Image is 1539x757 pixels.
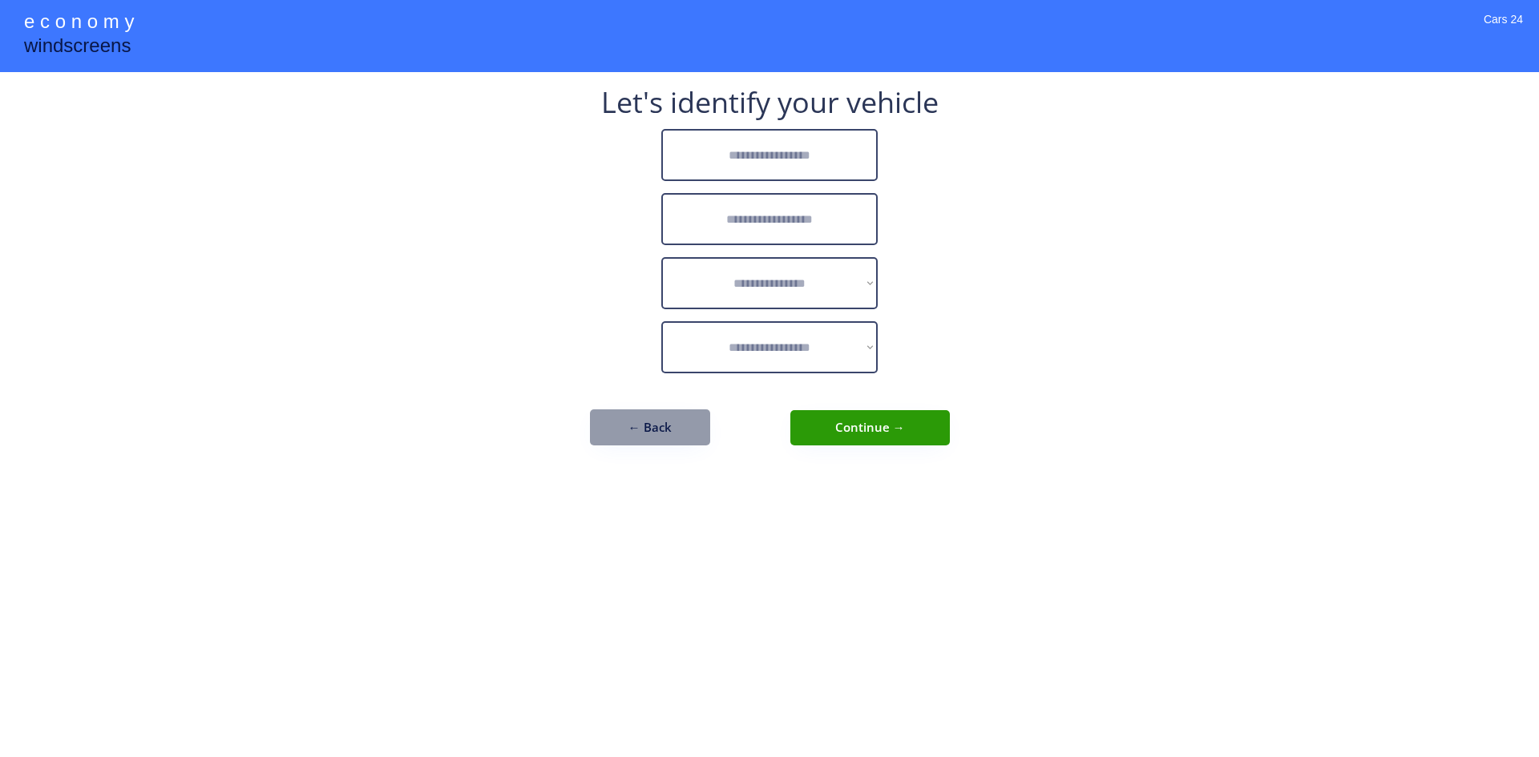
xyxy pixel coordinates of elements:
[24,32,131,63] div: windscreens
[24,8,134,38] div: e c o n o m y
[790,410,950,445] button: Continue →
[1484,12,1523,48] div: Cars 24
[601,88,939,117] div: Let's identify your vehicle
[590,409,710,445] button: ← Back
